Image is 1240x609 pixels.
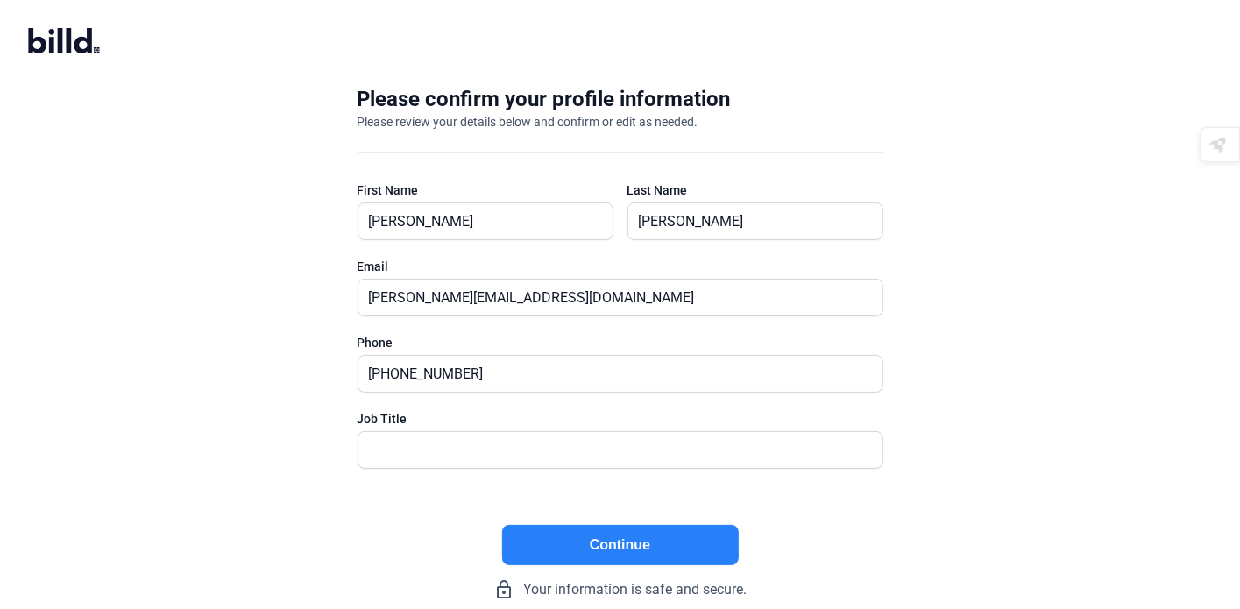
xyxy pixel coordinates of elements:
[358,85,731,113] div: Please confirm your profile information
[358,258,883,275] div: Email
[627,181,883,199] div: Last Name
[502,525,739,565] button: Continue
[358,410,883,428] div: Job Title
[358,356,863,392] input: (XXX) XXX-XXXX
[358,579,883,600] div: Your information is safe and secure.
[358,113,698,131] div: Please review your details below and confirm or edit as needed.
[358,334,883,351] div: Phone
[493,579,514,600] mat-icon: lock_outline
[358,181,613,199] div: First Name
